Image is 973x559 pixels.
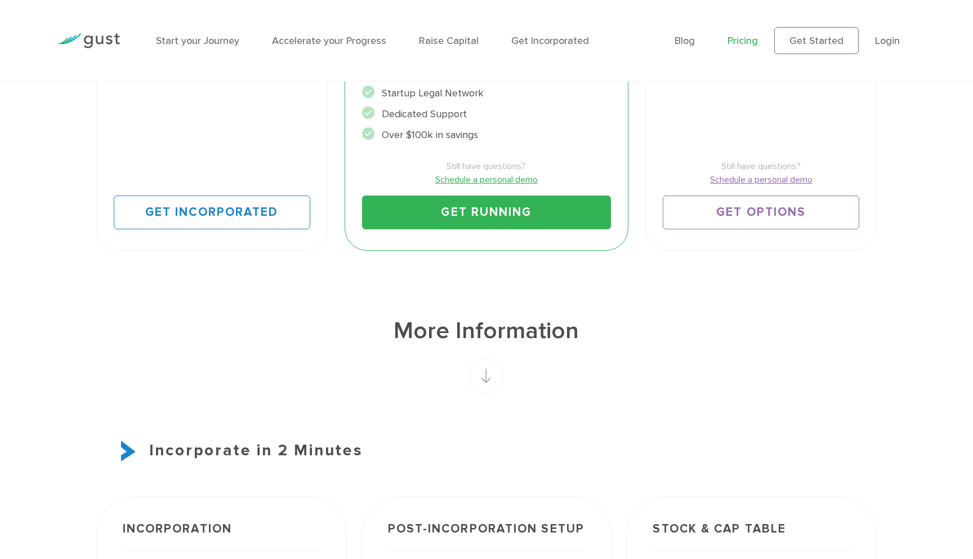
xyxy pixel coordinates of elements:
[388,523,586,551] h3: Post-incorporation setup
[362,127,611,143] li: Over $100k in savings
[272,35,386,47] a: Accelerate your Progress
[663,159,859,173] span: Still have questions?
[419,35,479,47] a: Raise Capital
[121,441,136,462] img: Start Icon X2
[511,35,589,47] a: Get Incorporated
[362,107,611,122] li: Dedicated Support
[362,196,611,229] a: Get Running
[875,35,900,47] a: Login
[123,523,320,551] h3: Incorporation
[675,35,695,47] a: Blog
[96,316,877,347] h1: More Information
[114,196,310,229] a: Get Incorporated
[96,439,877,463] h3: Incorporate in 2 Minutes
[663,196,859,229] a: Get Options
[156,35,239,47] a: Start your Journey
[727,35,758,47] a: Pricing
[774,27,859,54] a: Get Started
[362,159,611,173] span: Still have questions?
[653,523,850,551] h3: Stock & Cap Table
[362,86,611,101] li: Startup Legal Network
[362,173,611,187] a: Schedule a personal demo
[663,173,859,187] a: Schedule a personal demo
[57,33,120,48] img: Gust Logo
